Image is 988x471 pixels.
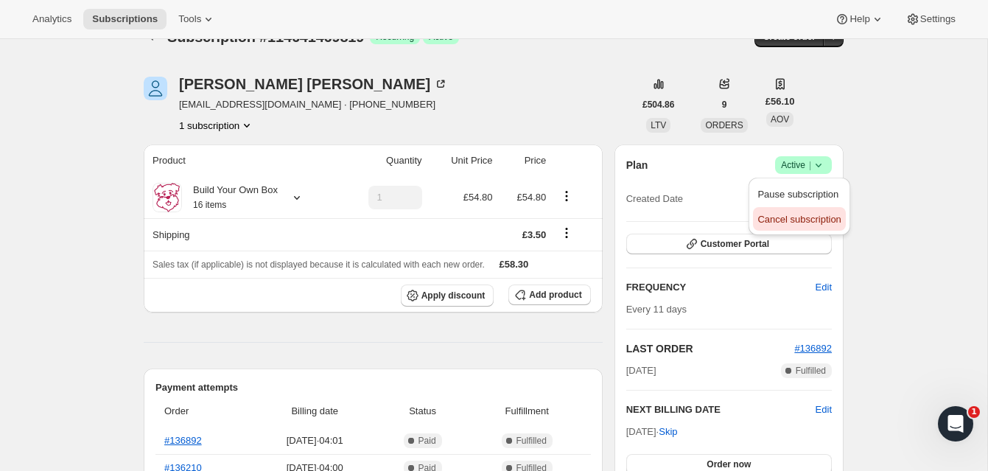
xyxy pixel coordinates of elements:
button: Apply discount [401,285,494,307]
span: £58.30 [500,259,529,270]
div: [PERSON_NAME] [PERSON_NAME] [179,77,448,91]
span: Paid [418,435,436,447]
th: Order [155,395,252,428]
span: Order now [707,458,751,470]
button: Edit [816,402,832,417]
iframe: Intercom live chat [938,406,973,442]
span: Add product [529,289,581,301]
span: AOV [771,114,789,125]
span: Fulfilled [516,435,547,447]
span: Apply discount [421,290,486,301]
span: Cancel subscription [757,214,841,225]
span: Created Date [626,192,683,206]
span: £54.80 [463,192,493,203]
span: Analytics [32,13,71,25]
span: Help [849,13,869,25]
h2: Plan [626,158,648,172]
button: Skip [650,420,686,444]
span: LTV [651,120,666,130]
span: Subscriptions [92,13,158,25]
button: Pause subscription [753,182,845,206]
h2: Payment attempts [155,380,591,395]
span: Every 11 days [626,304,687,315]
span: Settings [920,13,956,25]
div: Build Your Own Box [182,183,278,212]
button: Add product [508,285,590,305]
button: Edit [807,276,841,299]
button: £504.86 [634,94,683,115]
span: £54.80 [517,192,547,203]
span: Pause subscription [757,189,838,200]
a: #136892 [164,435,202,446]
button: Customer Portal [626,234,832,254]
button: Analytics [24,9,80,29]
span: 1 [968,406,980,418]
button: #136892 [794,341,832,356]
th: Quantity [338,144,426,177]
span: Billing date [256,404,373,419]
h2: FREQUENCY [626,280,816,295]
span: [EMAIL_ADDRESS][DOMAIN_NAME] · [PHONE_NUMBER] [179,97,448,112]
th: Price [497,144,551,177]
h2: LAST ORDER [626,341,795,356]
a: #136892 [794,343,832,354]
span: £56.10 [765,94,795,109]
th: Product [144,144,338,177]
th: Shipping [144,218,338,251]
span: Active [781,158,826,172]
span: [DATE] [626,363,656,378]
button: Shipping actions [555,225,578,241]
h2: NEXT BILLING DATE [626,402,816,417]
button: Settings [897,9,964,29]
span: 9 [722,99,727,111]
span: £3.50 [522,229,547,240]
span: Fulfillment [472,404,582,419]
button: Subscriptions [83,9,167,29]
button: Product actions [179,118,254,133]
span: ORDERS [705,120,743,130]
span: Skip [659,425,677,439]
span: Fulfilled [796,365,826,377]
span: [DATE] · [626,426,678,437]
button: Help [826,9,893,29]
button: Cancel subscription [753,207,845,231]
span: Tools [178,13,201,25]
th: Unit Price [427,144,497,177]
span: Sales tax (if applicable) is not displayed because it is calculated with each new order. [153,259,485,270]
small: 16 items [193,200,226,210]
span: | [809,159,811,171]
span: Sarah Harman [144,77,167,100]
button: 9 [713,94,736,115]
span: [DATE] · 04:01 [256,433,373,448]
button: Product actions [555,188,578,204]
span: £504.86 [642,99,674,111]
img: product img [153,183,182,212]
button: Tools [169,9,225,29]
span: Customer Portal [701,238,769,250]
span: Status [382,404,463,419]
span: Edit [816,280,832,295]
